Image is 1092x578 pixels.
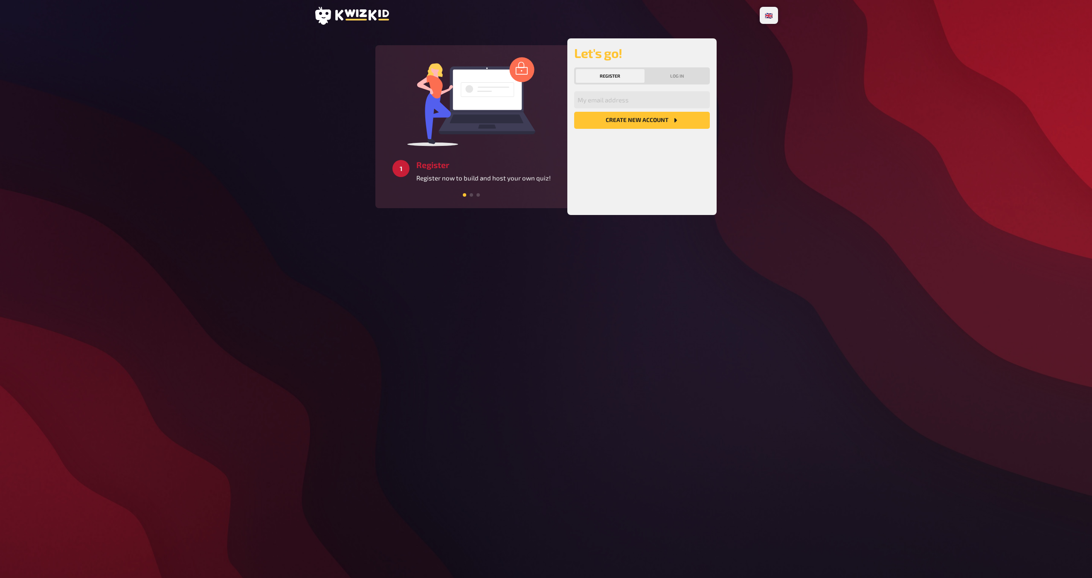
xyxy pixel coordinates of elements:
[574,91,710,108] input: My email address
[576,69,645,83] button: Register
[407,57,535,146] img: log in
[416,173,551,183] p: Register now to build and host your own quiz!
[392,160,409,177] div: 1
[416,160,551,170] h3: Register
[574,45,710,61] h2: Let's go!
[646,69,709,83] button: Log in
[574,112,710,129] button: Create new account
[761,9,776,22] li: 🇬🇧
